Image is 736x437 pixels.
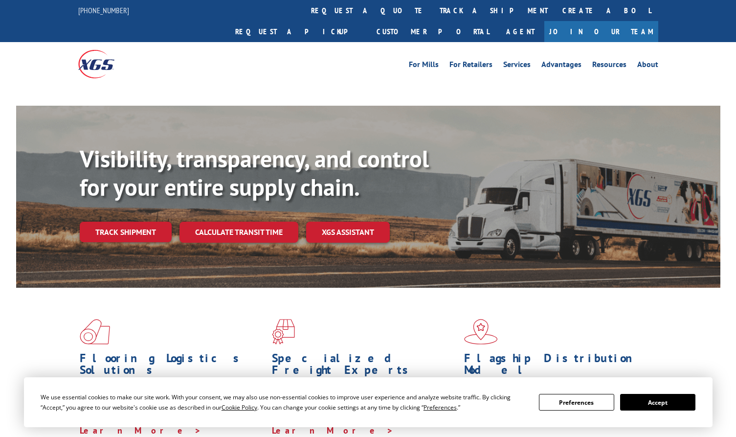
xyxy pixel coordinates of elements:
img: xgs-icon-flagship-distribution-model-red [464,319,498,345]
a: Request a pickup [228,21,369,42]
a: About [637,61,658,71]
a: For Retailers [449,61,492,71]
h1: Specialized Freight Experts [272,352,457,381]
span: Cookie Policy [222,403,257,412]
a: Advantages [541,61,581,71]
h1: Flooring Logistics Solutions [80,352,265,381]
a: For Mills [409,61,439,71]
a: [PHONE_NUMBER] [78,5,129,15]
img: xgs-icon-total-supply-chain-intelligence-red [80,319,110,345]
a: Learn More > [80,425,201,436]
span: Preferences [424,403,457,412]
div: We use essential cookies to make our site work. With your consent, we may also use non-essential ... [41,392,527,413]
a: Calculate transit time [179,222,298,243]
a: Resources [592,61,626,71]
a: Learn More > [272,425,394,436]
a: XGS ASSISTANT [306,222,390,243]
a: Agent [496,21,544,42]
a: Join Our Team [544,21,658,42]
b: Visibility, transparency, and control for your entire supply chain. [80,143,429,202]
a: Customer Portal [369,21,496,42]
h1: Flagship Distribution Model [464,352,649,381]
button: Preferences [539,394,614,411]
div: Cookie Consent Prompt [24,377,713,427]
button: Accept [620,394,695,411]
img: xgs-icon-focused-on-flooring-red [272,319,295,345]
a: Services [503,61,531,71]
a: Track shipment [80,222,172,242]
